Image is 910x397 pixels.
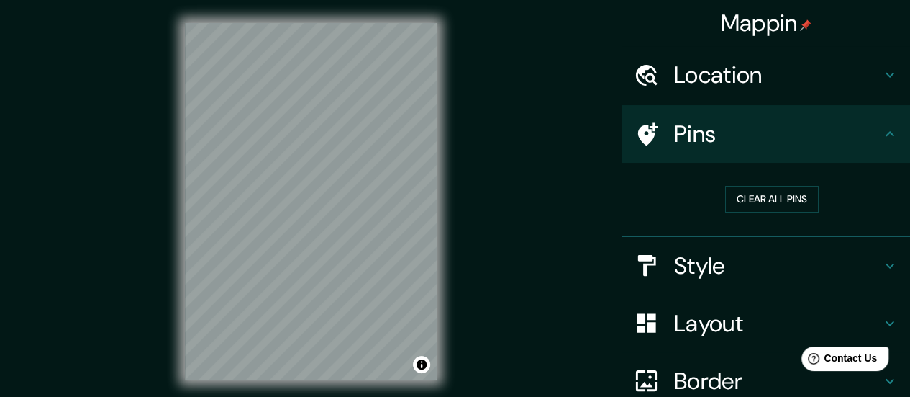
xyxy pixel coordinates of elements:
h4: Location [674,61,881,89]
h4: Border [674,367,881,396]
iframe: Help widget launcher [782,341,894,381]
h4: Layout [674,309,881,338]
canvas: Map [185,23,437,380]
h4: Style [674,251,881,280]
div: Layout [622,295,910,352]
button: Toggle attribution [413,356,430,373]
div: Location [622,46,910,104]
button: Clear all pins [725,186,819,213]
div: Style [622,237,910,295]
h4: Pins [674,120,881,148]
div: Pins [622,105,910,163]
img: pin-icon.png [800,19,811,31]
h4: Mappin [721,9,812,37]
